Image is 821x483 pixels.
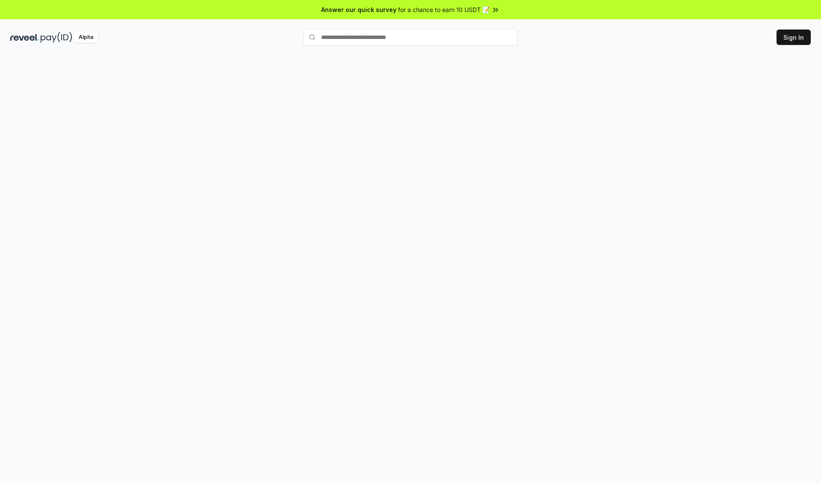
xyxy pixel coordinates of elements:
span: Answer our quick survey [321,5,396,14]
div: Alpha [74,32,98,43]
img: reveel_dark [10,32,39,43]
img: pay_id [41,32,72,43]
span: for a chance to earn 10 USDT 📝 [398,5,490,14]
button: Sign In [777,30,811,45]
